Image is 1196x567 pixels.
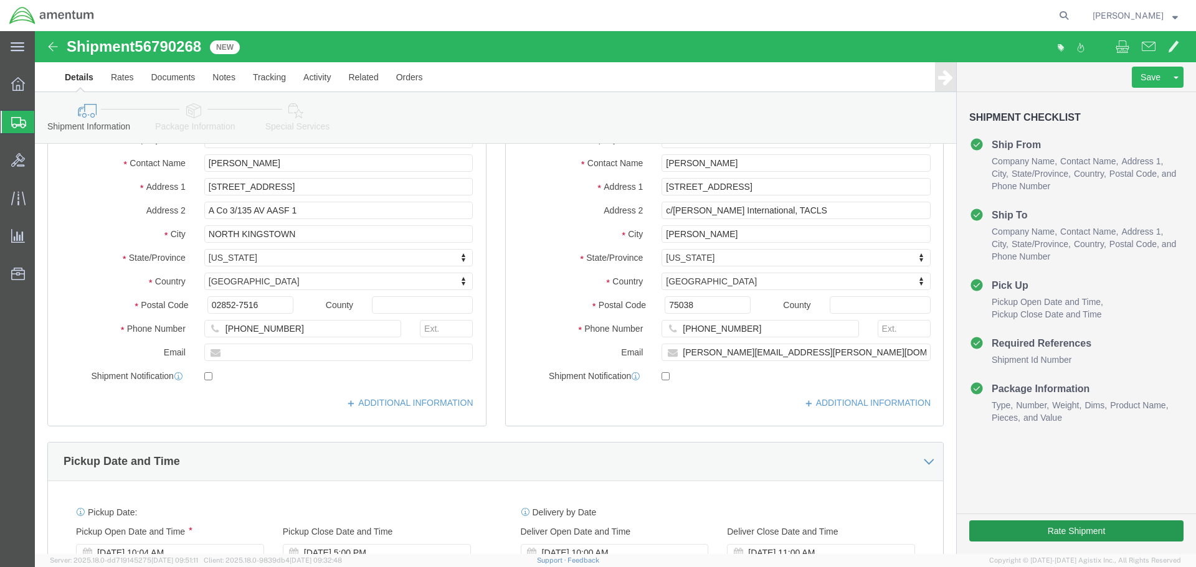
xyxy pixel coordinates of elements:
[537,556,568,564] a: Support
[35,31,1196,554] iframe: FS Legacy Container
[50,556,198,564] span: Server: 2025.18.0-dd719145275
[290,556,342,564] span: [DATE] 09:32:48
[567,556,599,564] a: Feedback
[1092,8,1179,23] button: [PERSON_NAME]
[989,555,1181,566] span: Copyright © [DATE]-[DATE] Agistix Inc., All Rights Reserved
[1093,9,1164,22] span: Andrew Forber
[151,556,198,564] span: [DATE] 09:51:11
[9,6,95,25] img: logo
[204,556,342,564] span: Client: 2025.18.0-9839db4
